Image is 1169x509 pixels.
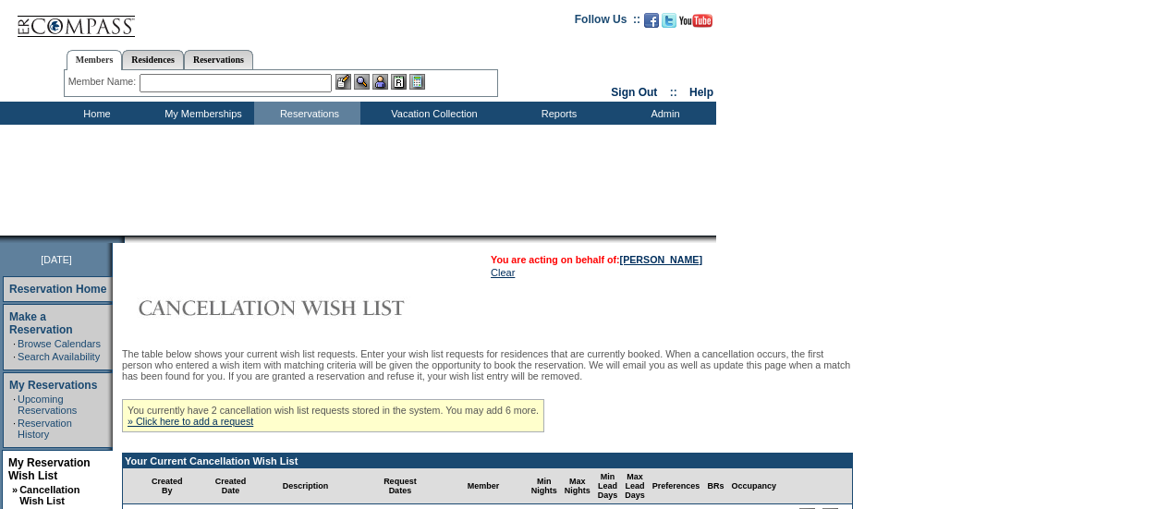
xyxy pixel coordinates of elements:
[561,468,594,504] td: Max Nights
[727,468,780,504] td: Occupancy
[18,418,72,440] a: Reservation History
[361,468,440,504] td: Request Dates
[620,254,702,265] a: [PERSON_NAME]
[335,74,351,90] img: b_edit.gif
[118,236,125,243] img: promoShadowLeftCorner.gif
[122,289,492,326] img: Cancellation Wish List
[18,351,100,362] a: Search Availability
[9,310,73,336] a: Make a Reservation
[122,50,184,69] a: Residences
[491,254,702,265] span: You are acting on behalf of:
[13,394,16,416] td: ·
[372,74,388,90] img: Impersonate
[42,102,148,125] td: Home
[148,102,254,125] td: My Memberships
[649,468,704,504] td: Preferences
[184,50,253,69] a: Reservations
[611,86,657,99] a: Sign Out
[125,236,127,243] img: blank.gif
[409,74,425,90] img: b_calculator.gif
[123,454,852,468] td: Your Current Cancellation Wish List
[67,50,123,70] a: Members
[18,338,101,349] a: Browse Calendars
[644,18,659,30] a: Become our fan on Facebook
[18,394,77,416] a: Upcoming Reservations
[644,13,659,28] img: Become our fan on Facebook
[9,379,97,392] a: My Reservations
[19,484,79,506] a: Cancellation Wish List
[41,254,72,265] span: [DATE]
[491,267,515,278] a: Clear
[360,102,504,125] td: Vacation Collection
[662,13,676,28] img: Follow us on Twitter
[212,468,250,504] td: Created Date
[504,102,610,125] td: Reports
[122,399,544,432] div: You currently have 2 cancellation wish list requests stored in the system. You may add 6 more.
[250,468,360,504] td: Description
[13,418,16,440] td: ·
[670,86,677,99] span: ::
[689,86,713,99] a: Help
[8,456,91,482] a: My Reservation Wish List
[703,468,727,504] td: BRs
[9,283,106,296] a: Reservation Home
[254,102,360,125] td: Reservations
[354,74,370,90] img: View
[13,351,16,362] td: ·
[679,18,712,30] a: Subscribe to our YouTube Channel
[679,14,712,28] img: Subscribe to our YouTube Channel
[128,416,253,427] a: » Click here to add a request
[610,102,716,125] td: Admin
[68,74,140,90] div: Member Name:
[123,468,212,504] td: Created By
[13,338,16,349] td: ·
[662,18,676,30] a: Follow us on Twitter
[575,11,640,33] td: Follow Us ::
[391,74,407,90] img: Reservations
[594,468,622,504] td: Min Lead Days
[621,468,649,504] td: Max Lead Days
[528,468,561,504] td: Min Nights
[439,468,528,504] td: Member
[12,484,18,495] b: »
